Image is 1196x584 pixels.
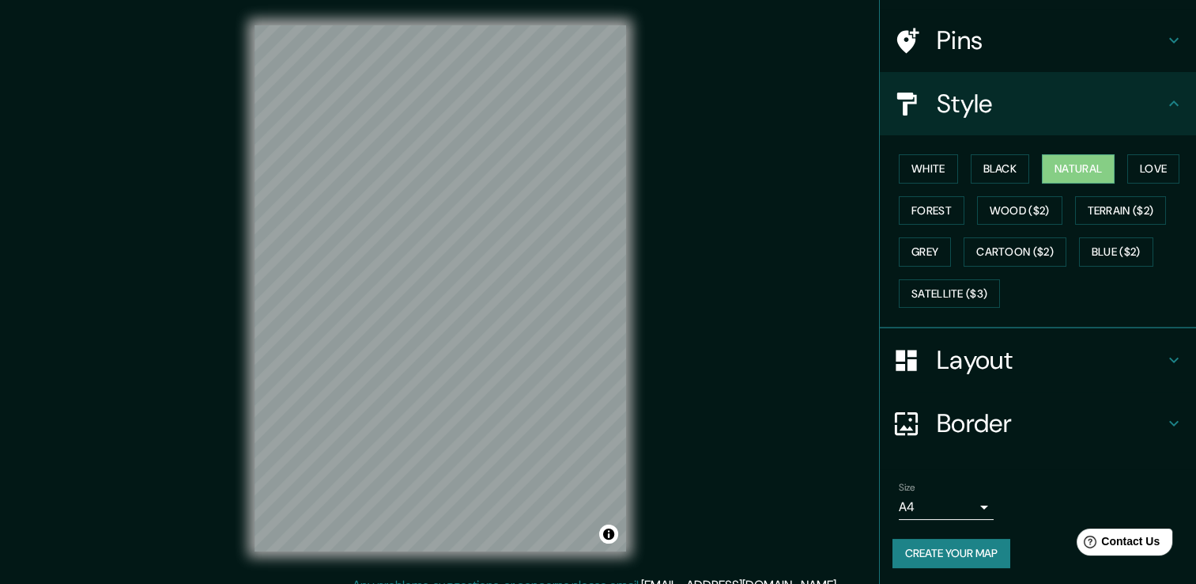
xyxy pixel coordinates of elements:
[880,72,1196,135] div: Style
[977,196,1062,226] button: Wood ($2)
[964,237,1066,267] button: Cartoon ($2)
[899,279,1000,309] button: Satellite ($3)
[599,525,618,544] button: Toggle attribution
[937,88,1164,119] h4: Style
[899,495,994,520] div: A4
[971,154,1030,184] button: Black
[937,25,1164,56] h4: Pins
[1079,237,1153,267] button: Blue ($2)
[1055,522,1179,567] iframe: Help widget launcher
[899,481,915,495] label: Size
[880,392,1196,455] div: Border
[899,196,964,226] button: Forest
[1075,196,1167,226] button: Terrain ($2)
[1127,154,1179,184] button: Love
[899,237,951,267] button: Grey
[880,9,1196,72] div: Pins
[255,25,626,552] canvas: Map
[880,328,1196,392] div: Layout
[937,408,1164,439] h4: Border
[899,154,958,184] button: White
[1042,154,1115,184] button: Natural
[937,344,1164,376] h4: Layout
[892,539,1010,568] button: Create your map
